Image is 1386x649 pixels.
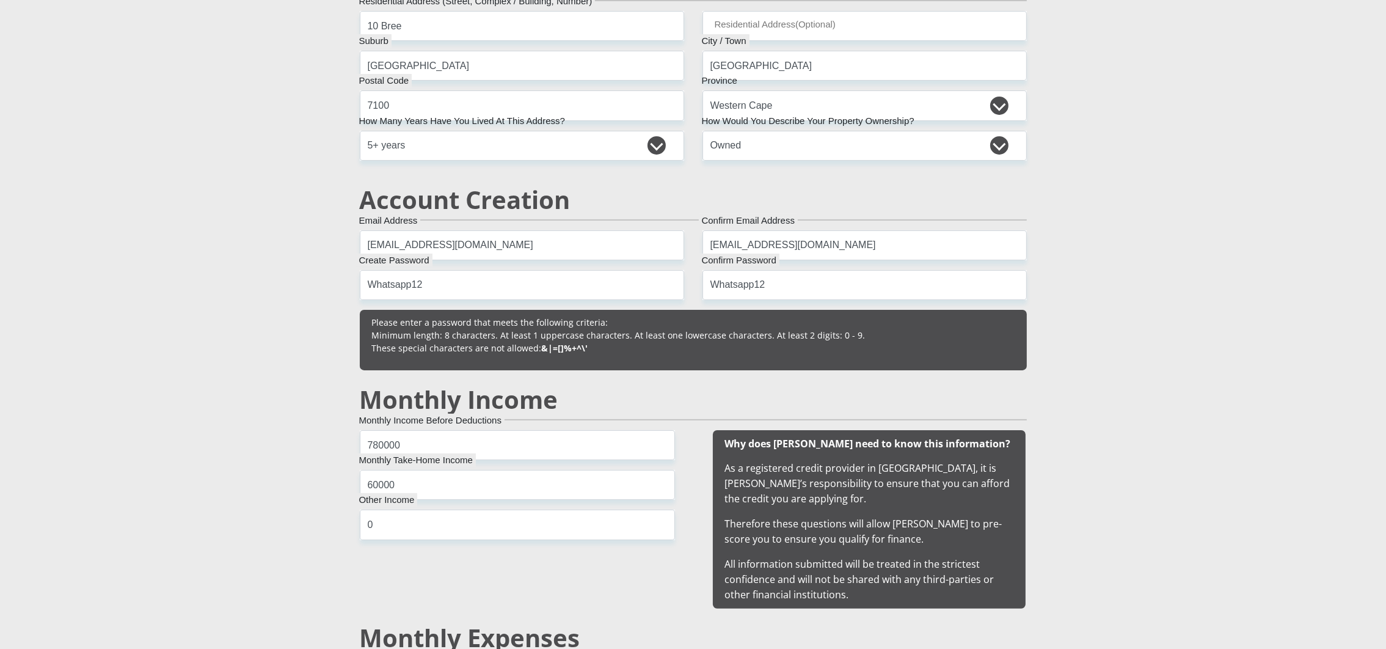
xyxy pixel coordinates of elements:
[360,51,684,81] input: Suburb
[360,230,684,260] input: Email Address
[702,11,1027,41] input: Address line 2 (Optional)
[372,316,1015,354] p: Please enter a password that meets the following criteria: Minimum length: 8 characters. At least...
[360,270,684,300] input: Create Password
[702,230,1027,260] input: Confirm Email Address
[360,430,675,460] input: Monthly Income Before Deductions
[360,470,675,500] input: Monthly Take Home Income
[360,11,684,41] input: Valid residential address
[702,270,1027,300] input: Confirm Password
[360,385,1027,414] h2: Monthly Income
[702,131,1027,161] select: Please select a value
[360,510,675,540] input: Other Income
[725,437,1011,450] b: Why does [PERSON_NAME] need to know this information?
[542,342,588,354] b: &|=[]%+^\'
[702,51,1027,81] input: City
[360,131,684,161] select: Please select a value
[360,185,1027,215] h2: Account Creation
[725,436,1013,601] span: As a registered credit provider in [GEOGRAPHIC_DATA], it is [PERSON_NAME]’s responsibility to ens...
[702,90,1027,120] select: Please Select a Province
[360,90,684,120] input: Postal Code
